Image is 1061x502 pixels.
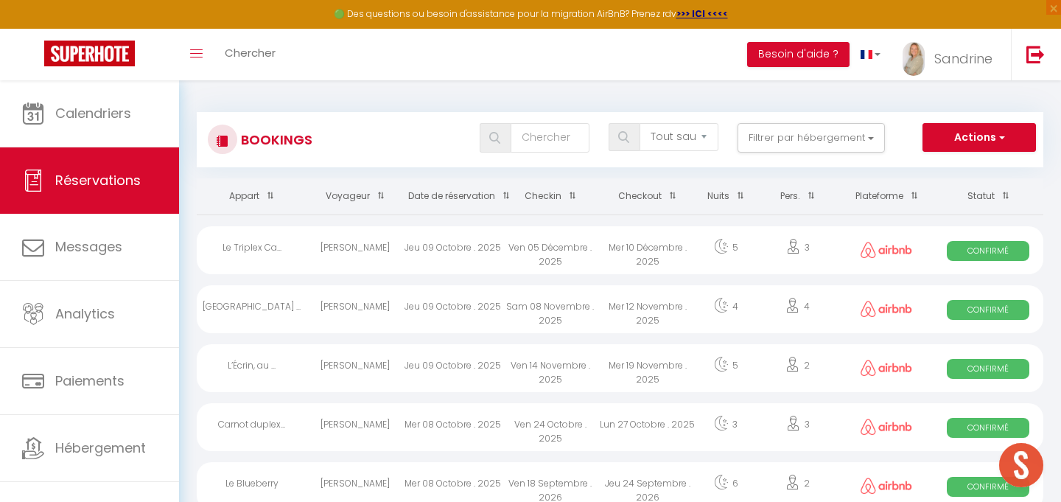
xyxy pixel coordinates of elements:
[55,237,122,256] span: Messages
[903,42,925,76] img: ...
[840,178,933,215] th: Sort by channel
[1026,45,1045,63] img: logout
[676,7,728,20] a: >>> ICI <<<<
[999,443,1043,487] div: Ouvrir le chat
[237,123,312,156] h3: Bookings
[755,178,840,215] th: Sort by people
[214,29,287,80] a: Chercher
[55,104,131,122] span: Calendriers
[747,42,850,67] button: Besoin d'aide ?
[55,439,146,457] span: Hébergement
[405,178,502,215] th: Sort by booking date
[44,41,135,66] img: Super Booking
[922,123,1036,153] button: Actions
[502,178,599,215] th: Sort by checkin
[307,178,404,215] th: Sort by guest
[55,372,125,390] span: Paiements
[934,49,992,68] span: Sandrine
[225,45,276,60] span: Chercher
[55,171,141,189] span: Réservations
[197,178,307,215] th: Sort by rentals
[55,304,115,323] span: Analytics
[599,178,696,215] th: Sort by checkout
[511,123,589,153] input: Chercher
[934,178,1043,215] th: Sort by status
[892,29,1011,80] a: ... Sandrine
[696,178,755,215] th: Sort by nights
[738,123,885,153] button: Filtrer par hébergement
